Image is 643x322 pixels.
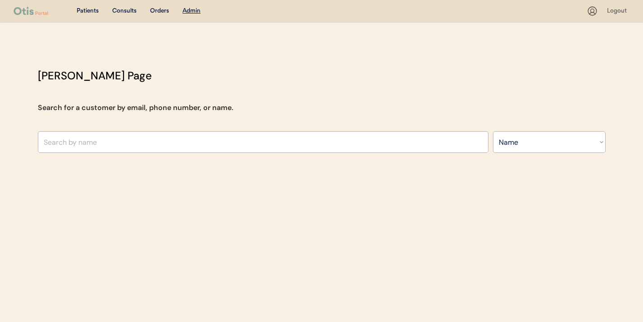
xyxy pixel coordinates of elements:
div: Orders [150,7,169,16]
div: [PERSON_NAME] Page [38,68,152,84]
div: Consults [112,7,137,16]
div: Logout [607,7,629,16]
div: Patients [77,7,99,16]
div: Search for a customer by email, phone number, or name. [38,102,233,113]
input: Search by name [38,131,488,153]
u: Admin [182,8,201,14]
